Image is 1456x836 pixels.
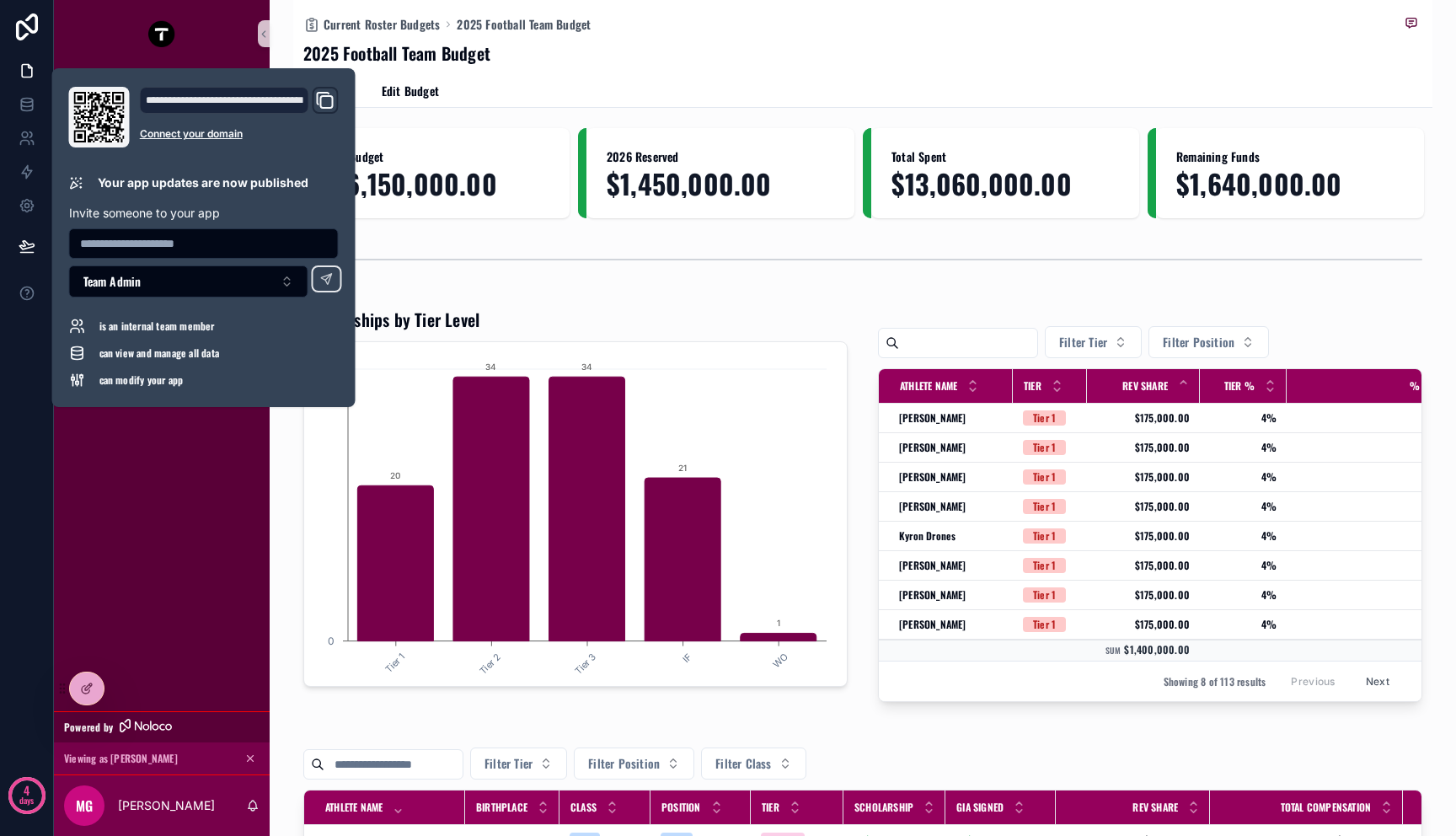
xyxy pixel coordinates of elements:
span: 4% [1210,470,1277,484]
a: Tier 1 [1023,558,1077,573]
span: [PERSON_NAME] [899,559,966,572]
span: Class [570,801,597,814]
h1: 2025 Football Team Budget [303,41,490,65]
span: 4% [1210,500,1277,513]
a: Tier 1 [1023,469,1077,485]
span: Powered by [64,721,113,734]
div: scrollable content [54,67,270,300]
small: Sum [1105,645,1121,656]
a: 4% [1210,441,1277,454]
div: Tier 1 [1033,469,1056,485]
span: can view and manage all data [99,346,220,360]
span: Remaining Funds [1176,148,1404,165]
span: $175,000.00 [1097,618,1190,631]
a: Edit Budget [382,76,439,110]
button: Select Button [574,748,694,780]
text: 21 [678,463,687,473]
span: Birthplace [476,801,527,814]
text: IF [680,651,694,665]
a: $175,000.00 [1097,500,1190,513]
span: Team Admin [83,273,142,290]
div: Tier 1 [1033,617,1056,632]
text: 34 [581,362,592,372]
span: Viewing as [PERSON_NAME] [64,752,178,765]
a: Tier 1 [1023,410,1077,426]
p: Invite someone to your app [69,205,339,222]
text: 20 [390,470,400,480]
a: Kyron Drones [899,529,1003,543]
span: can modify your app [99,373,184,387]
p: [PERSON_NAME] [118,797,215,814]
span: is an internal team member [99,319,215,333]
span: 2026 Reserved [607,148,834,165]
span: [PERSON_NAME] [899,500,966,513]
p: Your app updates are now published [98,174,308,191]
tspan: 0 [328,635,335,647]
span: 2025 Football Team Budget [457,16,591,33]
button: Select Button [69,265,308,297]
span: $1,640,000.00 [1176,169,1404,198]
text: Tier 3 [572,651,598,677]
div: Tier 1 [1033,440,1056,455]
h1: Scholarships by Tier Level [303,308,479,331]
span: Current Roster Budgets [324,16,440,33]
a: Tier 1 [1023,528,1077,544]
span: Filter Tier [1059,334,1107,351]
a: Tier 1 [1023,617,1077,632]
a: [PERSON_NAME] [899,618,1003,631]
span: Athlete Name [900,379,957,393]
span: GIA Signed [956,801,1004,814]
text: WO [770,651,790,670]
p: 4 [24,782,29,799]
span: Tier [1024,379,1041,393]
span: Athlete Name [325,801,383,814]
a: Tier 1 [1023,499,1077,514]
button: Select Button [1045,326,1142,358]
span: % of Pos [1410,379,1453,393]
span: Total Budget [322,148,549,165]
div: Tier 1 [1033,558,1056,573]
button: Select Button [470,748,567,780]
a: $175,000.00 [1097,411,1190,425]
span: Edit Budget [382,83,439,99]
div: Tier 1 [1033,587,1056,603]
a: [PERSON_NAME] [899,441,1003,454]
a: 4% [1210,529,1277,543]
text: 34 [485,362,496,372]
a: [PERSON_NAME] [899,470,1003,484]
span: Kyron Drones [899,529,955,543]
span: Showing 8 of 113 results [1164,675,1266,689]
a: 4% [1210,618,1277,631]
a: 4% [1210,559,1277,572]
a: $175,000.00 [1097,559,1190,572]
span: MG [76,796,93,816]
span: Scholarship [854,801,913,814]
a: Tier 1 [1023,440,1077,455]
a: Powered by [54,711,270,742]
button: Select Button [701,748,806,780]
span: [PERSON_NAME] [899,411,966,425]
a: Current Roster Budgets [303,16,440,33]
div: Tier 1 [1033,528,1056,544]
span: Position [661,801,701,814]
a: 4% [1210,588,1277,602]
span: Total Spent [891,148,1119,165]
a: $175,000.00 [1097,588,1190,602]
span: $13,060,000.00 [891,169,1119,198]
span: Filter Tier [484,755,533,772]
a: $175,000.00 [1097,470,1190,484]
a: $175,000.00 [1097,529,1190,543]
a: $175,000.00 [1097,441,1190,454]
text: 1 [777,619,780,629]
p: days [19,789,35,812]
span: 4% [1210,411,1277,425]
